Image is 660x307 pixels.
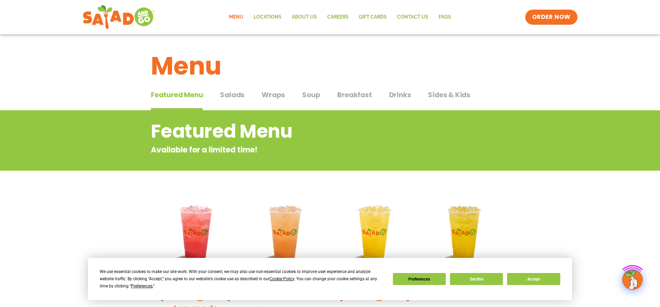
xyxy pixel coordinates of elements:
a: About Us [287,9,322,25]
a: GIFT CARDS [354,9,392,25]
img: Product photo for Mango Grove Lemonade [425,194,504,273]
img: new-SAG-logo-768×292 [82,3,155,31]
span: Sides & Kids [428,90,470,100]
a: Contact Us [392,9,433,25]
div: Cookie Consent Prompt [88,258,572,300]
a: Menu [224,9,249,25]
h2: Featured Menu [151,117,454,145]
h1: Menu [151,47,509,84]
img: Product photo for Sunkissed Yuzu Lemonade [335,194,415,273]
a: Careers [322,9,354,25]
span: Preferences [131,284,153,288]
span: Soup [302,90,320,100]
button: Decline [450,273,503,285]
a: FAQs [433,9,456,25]
span: Breakfast [337,90,372,100]
img: Product photo for Summer Stone Fruit Lemonade [246,194,325,273]
img: Product photo for Blackberry Bramble Lemonade [156,194,235,273]
nav: Menu [224,9,456,25]
button: Preferences [393,273,446,285]
a: ORDER NOW [525,10,577,25]
button: Accept [507,273,560,285]
span: Cookie Policy [269,276,294,281]
span: Featured Menu [151,90,203,100]
span: Wraps [262,90,285,100]
span: Salads [220,90,244,100]
span: Drinks [389,90,411,100]
div: We use essential cookies to make our site work. With your consent, we may also use non-essential ... [100,268,384,290]
a: Locations [249,9,287,25]
div: Tabbed content [151,87,509,111]
span: ORDER NOW [532,13,571,21]
p: Available for a limited time! [151,144,454,156]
